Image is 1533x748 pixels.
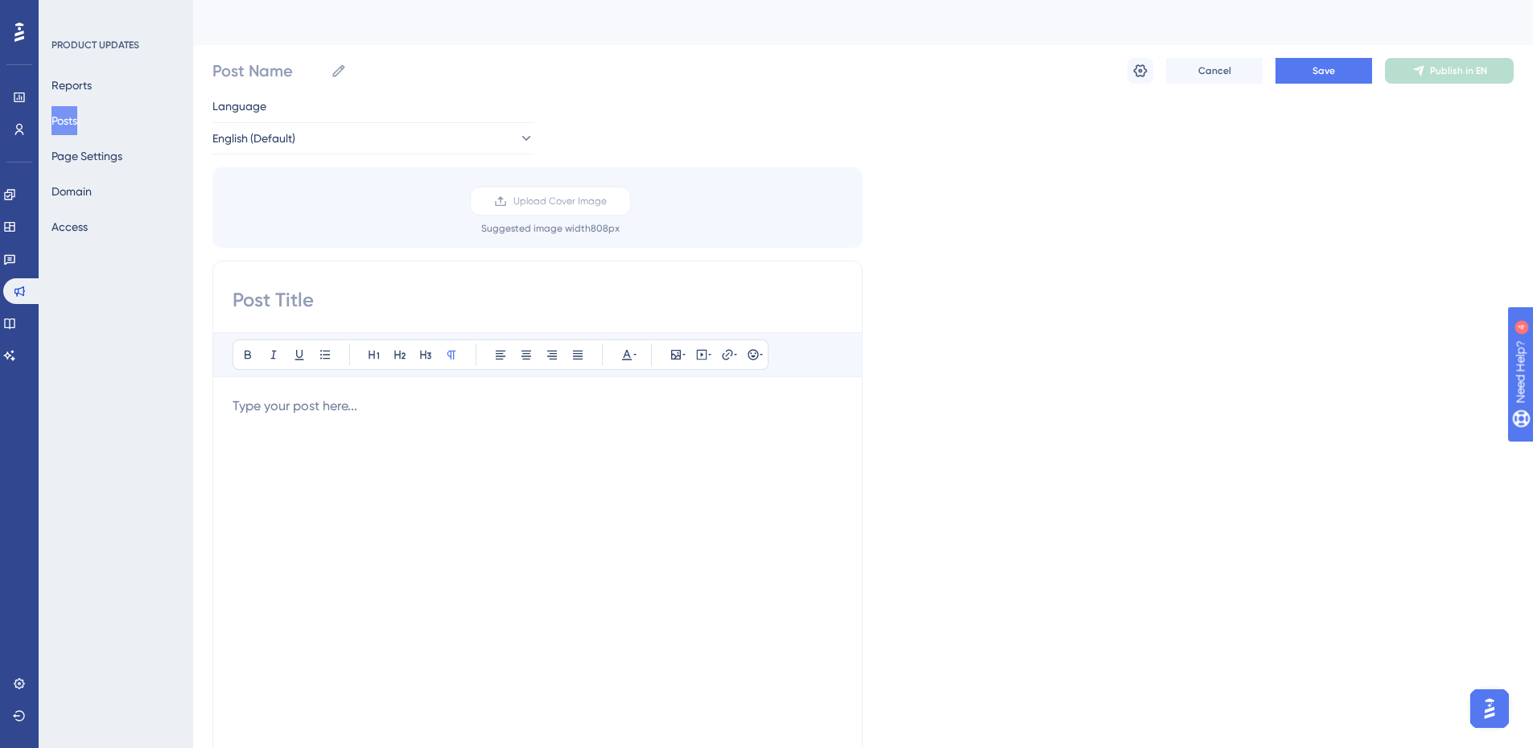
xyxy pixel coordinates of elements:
input: Post Title [233,287,843,313]
span: Cancel [1198,64,1231,77]
span: Publish in EN [1430,64,1487,77]
span: English (Default) [212,129,295,148]
button: English (Default) [212,122,534,154]
button: Page Settings [52,142,122,171]
button: Posts [52,106,77,135]
input: Post Name [212,60,324,82]
iframe: UserGuiding AI Assistant Launcher [1465,684,1514,733]
div: PRODUCT UPDATES [52,39,139,51]
div: Suggested image width 808 px [481,222,620,235]
span: Upload Cover Image [513,195,607,208]
button: Reports [52,71,92,100]
button: Access [52,212,88,241]
button: Save [1275,58,1372,84]
div: 4 [112,8,117,21]
button: Domain [52,177,92,206]
button: Publish in EN [1385,58,1514,84]
span: Need Help? [38,4,101,23]
span: Save [1313,64,1335,77]
button: Cancel [1166,58,1263,84]
span: Language [212,97,266,116]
